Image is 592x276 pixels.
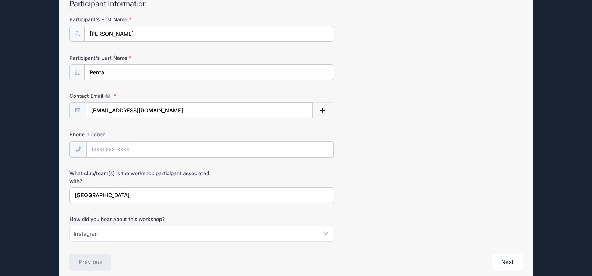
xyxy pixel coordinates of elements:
[69,92,220,100] label: Contact Email
[69,215,220,223] label: How did you hear about this workshop?
[492,254,523,271] button: Next
[69,170,220,185] label: What club/team(s) is the workshop participant associated with?
[84,64,334,80] input: Participant's Last Name
[86,102,313,118] input: email@email.com
[69,54,220,62] label: Participant's Last Name
[84,26,334,42] input: Participant's First Name
[69,16,220,23] label: Participant's First Name
[69,131,220,138] label: Phone number:
[86,141,334,157] input: (xxx) xxx-xxxx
